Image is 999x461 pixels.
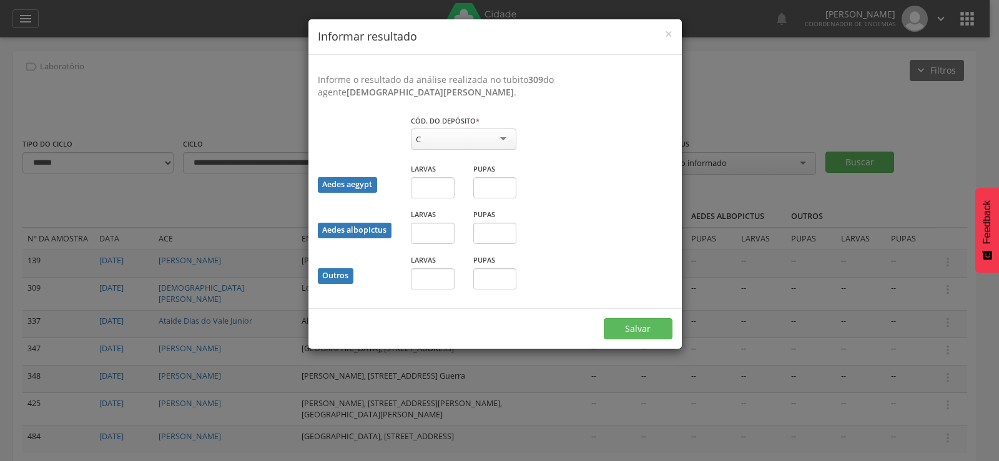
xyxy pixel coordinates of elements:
[975,188,999,273] button: Feedback - Mostrar pesquisa
[347,86,514,98] b: [DEMOGRAPHIC_DATA][PERSON_NAME]
[318,268,353,284] div: Outros
[473,164,495,174] label: Pupas
[665,27,672,41] button: Close
[604,318,672,339] button: Salvar
[411,255,436,265] label: Larvas
[473,210,495,220] label: Pupas
[318,223,391,238] div: Aedes albopictus
[411,164,436,174] label: Larvas
[528,74,543,85] b: 309
[318,29,672,45] h4: Informar resultado
[411,116,480,126] label: Cód. do depósito
[318,74,672,99] p: Informe o resultado da análise realizada no tubito do agente .
[982,200,993,244] span: Feedback
[416,133,421,145] div: C
[318,177,377,193] div: Aedes aegypt
[473,255,495,265] label: Pupas
[665,25,672,42] span: ×
[411,210,436,220] label: Larvas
